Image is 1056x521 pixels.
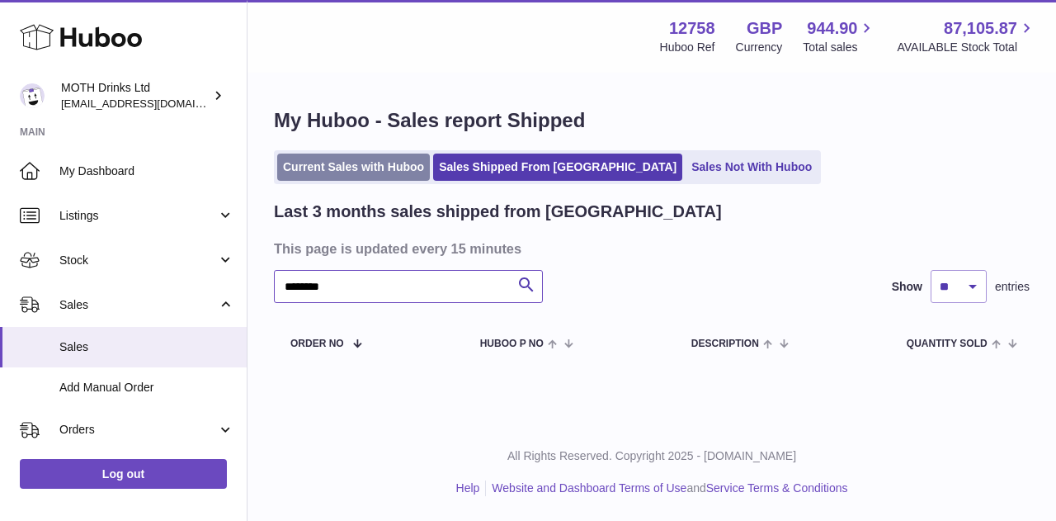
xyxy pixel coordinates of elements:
span: Add Manual Order [59,380,234,395]
span: Stock [59,253,217,268]
span: Orders [59,422,217,438]
span: Description [691,339,759,349]
div: Currency [736,40,783,55]
strong: GBP [747,17,782,40]
span: Listings [59,208,217,224]
a: Sales Shipped From [GEOGRAPHIC_DATA] [433,154,682,181]
strong: 12758 [669,17,715,40]
span: Sales [59,297,217,313]
span: entries [995,279,1030,295]
a: Sales Not With Huboo [686,154,818,181]
span: 944.90 [807,17,857,40]
h3: This page is updated every 15 minutes [274,239,1025,258]
a: Website and Dashboard Terms of Use [492,481,686,495]
span: Sales [59,339,234,355]
div: MOTH Drinks Ltd [61,80,210,111]
span: Order No [290,339,344,349]
h1: My Huboo - Sales report Shipped [274,107,1030,134]
div: Huboo Ref [660,40,715,55]
h2: Last 3 months sales shipped from [GEOGRAPHIC_DATA] [274,201,722,223]
span: 87,105.87 [944,17,1017,40]
label: Show [892,279,922,295]
span: My Dashboard [59,163,234,179]
a: 944.90 Total sales [803,17,876,55]
li: and [486,481,847,496]
span: Quantity Sold [907,339,988,349]
a: Log out [20,459,227,489]
a: Current Sales with Huboo [277,154,430,181]
span: Huboo P no [480,339,544,349]
a: Service Terms & Conditions [706,481,848,495]
span: Total sales [803,40,876,55]
img: orders@mothdrinks.com [20,83,45,108]
span: AVAILABLE Stock Total [897,40,1036,55]
a: Help [456,481,480,495]
p: All Rights Reserved. Copyright 2025 - [DOMAIN_NAME] [261,448,1043,464]
span: [EMAIL_ADDRESS][DOMAIN_NAME] [61,97,243,110]
a: 87,105.87 AVAILABLE Stock Total [897,17,1036,55]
